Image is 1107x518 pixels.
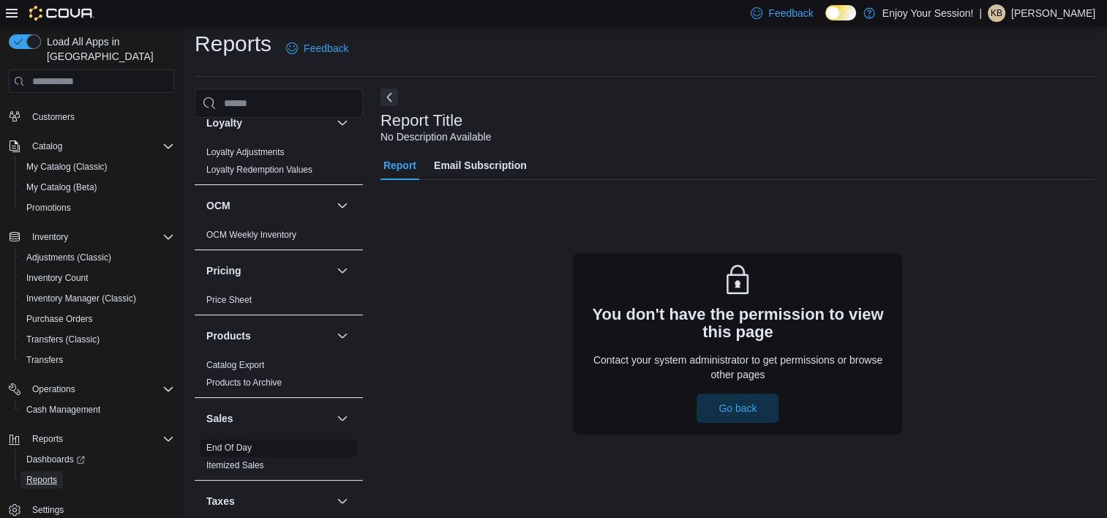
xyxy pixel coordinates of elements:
div: No Description Available [380,129,492,145]
button: Reports [3,429,180,449]
h3: Report Title [380,112,462,129]
a: My Catalog (Classic) [20,158,113,176]
button: Reports [26,430,69,448]
p: Contact your system administrator to get permissions or browse other pages [585,353,890,382]
a: Inventory Count [20,269,94,287]
div: Products [195,356,363,397]
span: End Of Day [206,442,252,454]
span: Transfers [26,354,63,366]
button: Sales [334,410,351,427]
span: Feedback [768,6,813,20]
span: Loyalty Adjustments [206,146,285,158]
span: Transfers (Classic) [26,334,100,345]
button: Loyalty [206,116,331,130]
button: Products [206,329,331,343]
h3: Loyalty [206,116,242,130]
span: Inventory Manager (Classic) [20,290,174,307]
span: Dark Mode [825,20,826,21]
button: Customers [3,106,180,127]
span: Catalog Export [206,359,264,371]
span: Reports [26,474,57,486]
h3: OCM [206,198,230,213]
span: My Catalog (Beta) [20,179,174,196]
span: Operations [26,380,174,398]
span: Reports [26,430,174,448]
p: [PERSON_NAME] [1011,4,1095,22]
span: Inventory [32,231,68,243]
h3: Pricing [206,263,241,278]
a: Cash Management [20,401,106,418]
div: OCM [195,226,363,249]
button: Purchase Orders [15,309,180,329]
span: Inventory Count [26,272,89,284]
span: Reports [32,433,63,445]
button: Operations [26,380,81,398]
a: Customers [26,108,80,126]
a: Loyalty Adjustments [206,147,285,157]
h3: You don't have the permission to view this page [585,306,890,341]
h1: Reports [195,29,271,59]
button: OCM [334,197,351,214]
span: Purchase Orders [26,313,93,325]
button: Taxes [334,492,351,510]
button: Next [380,89,398,106]
span: Promotions [20,199,174,217]
button: Transfers [15,350,180,370]
span: Dashboards [26,454,85,465]
span: Transfers (Classic) [20,331,174,348]
button: Catalog [26,138,68,155]
span: Catalog [26,138,174,155]
button: Inventory [26,228,74,246]
a: Catalog Export [206,360,264,370]
a: Transfers (Classic) [20,331,105,348]
button: Taxes [206,494,331,508]
a: Dashboards [15,449,180,470]
div: Loyalty [195,143,363,184]
span: KB [991,4,1002,22]
a: Dashboards [20,451,91,468]
span: Go back [718,401,757,416]
button: My Catalog (Beta) [15,177,180,198]
a: End Of Day [206,443,252,453]
button: Pricing [206,263,331,278]
span: Customers [32,111,75,123]
button: Cash Management [15,399,180,420]
span: Inventory [26,228,174,246]
span: Itemized Sales [206,459,264,471]
span: Loyalty Redemption Values [206,164,312,176]
a: Price Sheet [206,295,252,305]
a: Itemized Sales [206,460,264,470]
img: Cova [29,6,94,20]
input: Dark Mode [825,5,856,20]
div: Pricing [195,291,363,315]
button: Catalog [3,136,180,157]
span: Feedback [304,41,348,56]
span: Promotions [26,202,71,214]
div: Sales [195,439,363,480]
button: My Catalog (Classic) [15,157,180,177]
span: Customers [26,108,174,126]
a: Promotions [20,199,77,217]
button: Inventory Count [15,268,180,288]
button: Sales [206,411,331,426]
span: Load All Apps in [GEOGRAPHIC_DATA] [41,34,174,64]
a: Feedback [280,34,354,63]
a: OCM Weekly Inventory [206,230,296,240]
span: Cash Management [20,401,174,418]
button: Inventory Manager (Classic) [15,288,180,309]
a: Products to Archive [206,378,282,388]
h3: Products [206,329,251,343]
a: Purchase Orders [20,310,99,328]
button: Loyalty [334,114,351,132]
span: Inventory Manager (Classic) [26,293,136,304]
span: Adjustments (Classic) [20,249,174,266]
a: Transfers [20,351,69,369]
span: Reports [20,471,174,489]
span: Report [383,151,416,180]
span: My Catalog (Classic) [20,158,174,176]
button: Operations [3,379,180,399]
span: Operations [32,383,75,395]
button: OCM [206,198,331,213]
p: | [979,4,982,22]
span: Email Subscription [434,151,527,180]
